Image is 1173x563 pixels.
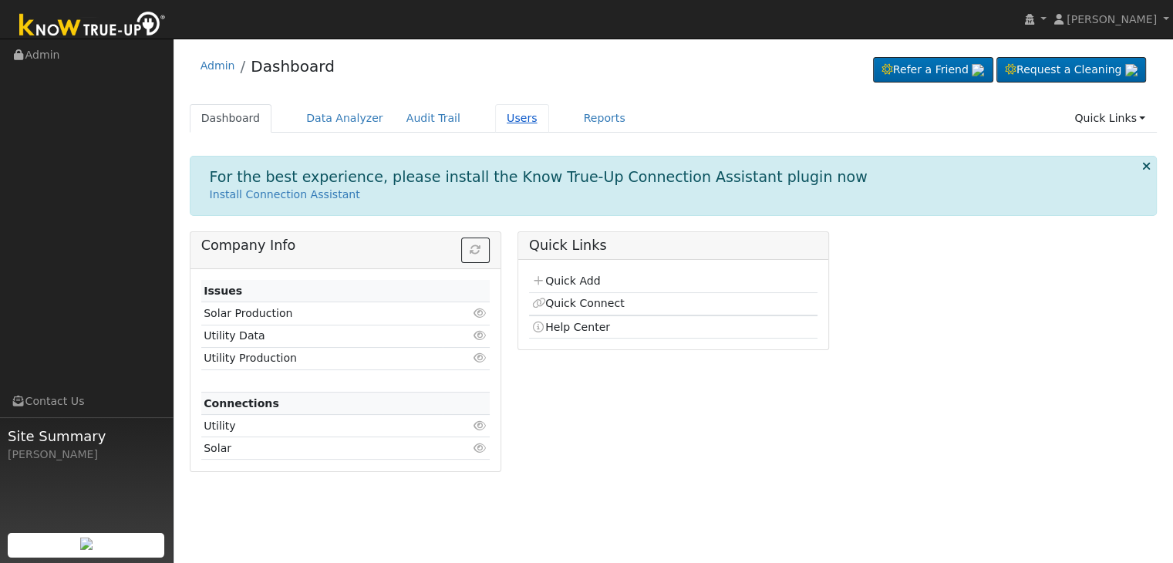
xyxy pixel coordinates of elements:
a: Users [495,104,549,133]
a: Install Connection Assistant [210,188,360,201]
a: Refer a Friend [873,57,993,83]
strong: Issues [204,285,242,297]
i: Click to view [474,352,487,363]
span: [PERSON_NAME] [1067,13,1157,25]
h5: Quick Links [529,238,817,254]
h5: Company Info [201,238,490,254]
img: retrieve [1125,64,1138,76]
a: Quick Add [531,275,600,287]
img: retrieve [80,538,93,550]
td: Utility Data [201,325,443,347]
a: Admin [201,59,235,72]
a: Dashboard [190,104,272,133]
i: Click to view [474,308,487,319]
a: Quick Connect [531,297,624,309]
span: Site Summary [8,426,165,447]
div: [PERSON_NAME] [8,447,165,463]
td: Solar Production [201,302,443,325]
td: Solar [201,437,443,460]
td: Utility [201,415,443,437]
a: Request a Cleaning [996,57,1146,83]
a: Audit Trail [395,104,472,133]
a: Data Analyzer [295,104,395,133]
td: Utility Production [201,347,443,369]
a: Reports [572,104,637,133]
a: Quick Links [1063,104,1157,133]
a: Help Center [531,321,610,333]
i: Click to view [474,420,487,431]
img: retrieve [972,64,984,76]
i: Click to view [474,443,487,453]
a: Dashboard [251,57,335,76]
h1: For the best experience, please install the Know True-Up Connection Assistant plugin now [210,168,868,186]
strong: Connections [204,397,279,410]
i: Click to view [474,330,487,341]
img: Know True-Up [12,8,174,43]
